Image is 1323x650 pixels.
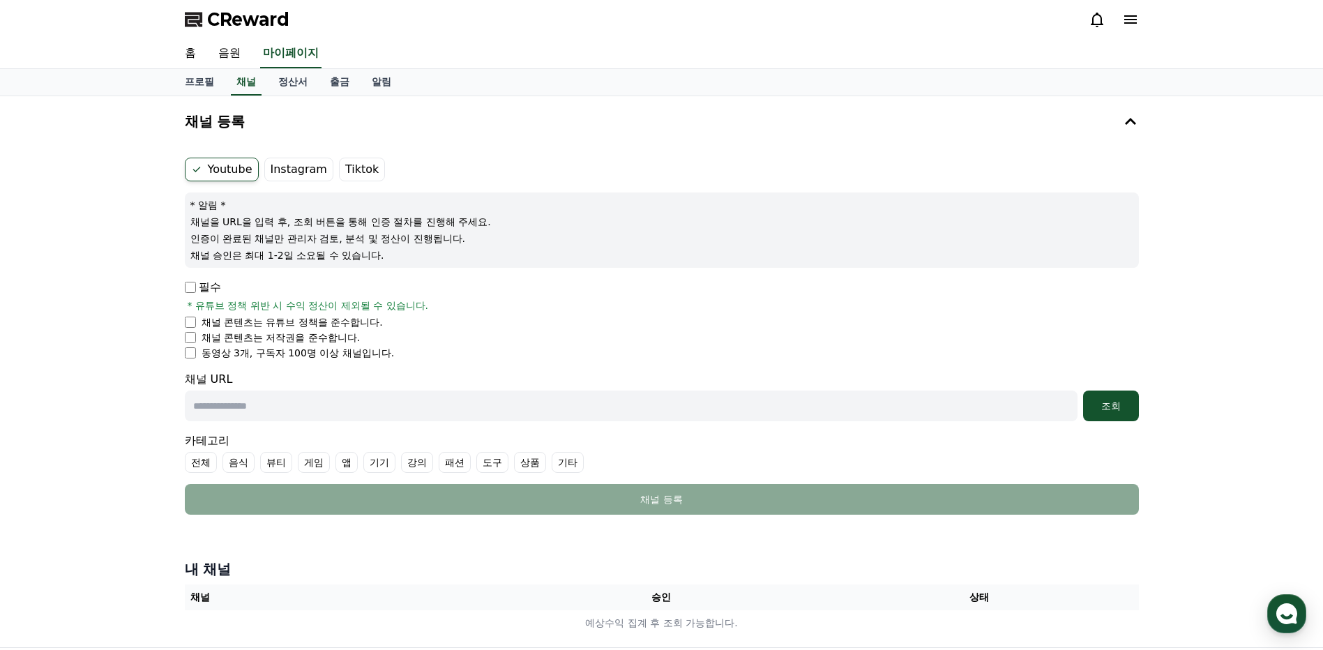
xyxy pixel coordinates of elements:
[339,158,385,181] label: Tiktok
[222,452,255,473] label: 음식
[185,432,1139,473] div: 카테고리
[180,442,268,477] a: 설정
[260,39,322,68] a: 마이페이지
[185,8,289,31] a: CReward
[298,452,330,473] label: 게임
[820,584,1138,610] th: 상태
[188,298,429,312] span: * 유튜브 정책 위반 시 수익 정산이 제외될 수 있습니다.
[202,315,383,329] p: 채널 콘텐츠는 유튜브 정책을 준수합니다.
[439,452,471,473] label: 패션
[363,452,395,473] label: 기기
[231,69,262,96] a: 채널
[185,279,221,296] p: 필수
[361,69,402,96] a: 알림
[476,452,508,473] label: 도구
[207,8,289,31] span: CReward
[185,114,245,129] h4: 채널 등록
[185,371,1139,421] div: 채널 URL
[174,69,225,96] a: 프로필
[190,215,1133,229] p: 채널을 URL을 입력 후, 조회 버튼을 통해 인증 절차를 진행해 주세요.
[552,452,584,473] label: 기타
[213,492,1111,506] div: 채널 등록
[514,452,546,473] label: 상품
[264,158,333,181] label: Instagram
[174,39,207,68] a: 홈
[179,102,1144,141] button: 채널 등록
[185,584,503,610] th: 채널
[319,69,361,96] a: 출금
[502,584,820,610] th: 승인
[185,610,1139,636] td: 예상수익 집계 후 조회 가능합니다.
[202,331,361,345] p: 채널 콘텐츠는 저작권을 준수합니다.
[1089,399,1133,413] div: 조회
[1083,391,1139,421] button: 조회
[185,484,1139,515] button: 채널 등록
[128,464,144,475] span: 대화
[4,442,92,477] a: 홈
[190,232,1133,245] p: 인증이 완료된 채널만 관리자 검토, 분석 및 정산이 진행됩니다.
[185,559,1139,579] h4: 내 채널
[401,452,433,473] label: 강의
[190,248,1133,262] p: 채널 승인은 최대 1-2일 소요될 수 있습니다.
[207,39,252,68] a: 음원
[44,463,52,474] span: 홈
[267,69,319,96] a: 정산서
[202,346,395,360] p: 동영상 3개, 구독자 100명 이상 채널입니다.
[260,452,292,473] label: 뷰티
[92,442,180,477] a: 대화
[335,452,358,473] label: 앱
[216,463,232,474] span: 설정
[185,158,259,181] label: Youtube
[185,452,217,473] label: 전체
